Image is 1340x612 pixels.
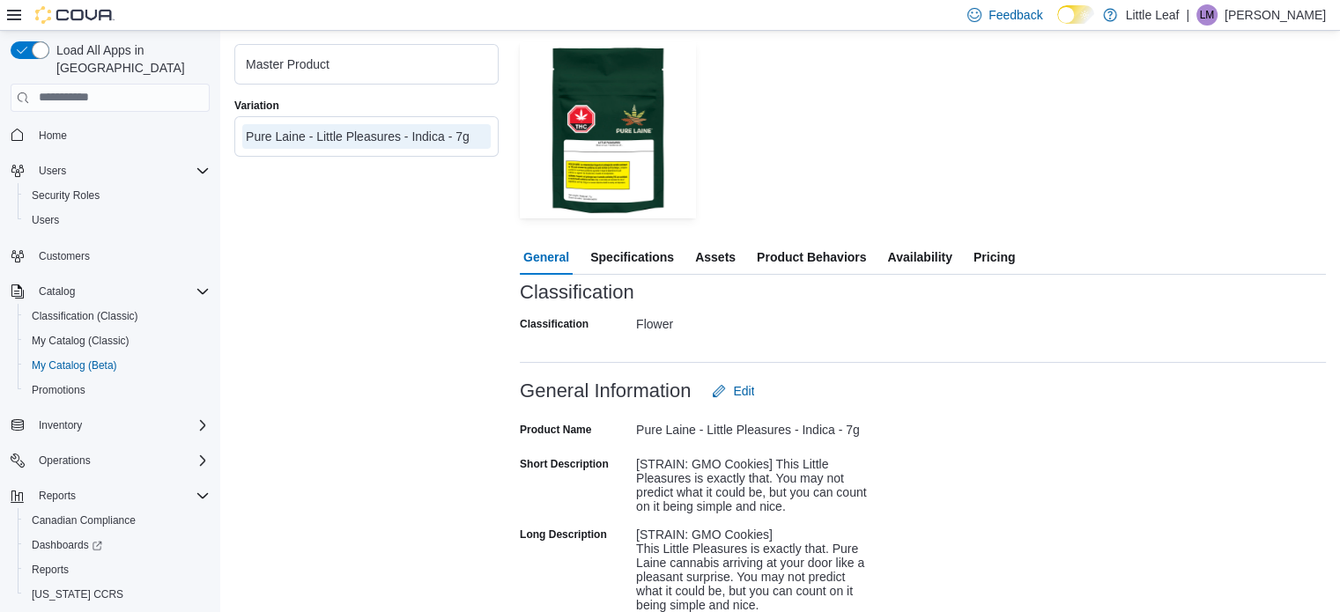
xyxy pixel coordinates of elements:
p: Little Leaf [1126,4,1180,26]
button: Operations [4,448,217,473]
img: Image for Pure Laine - Little Pleasures - Indica - 7g [520,42,696,218]
button: My Catalog (Beta) [18,353,217,378]
button: Promotions [18,378,217,402]
span: Classification (Classic) [32,309,138,323]
span: Canadian Compliance [25,510,210,531]
span: Users [25,210,210,231]
span: Reports [39,489,76,503]
button: Inventory [4,413,217,438]
a: Reports [25,559,76,580]
a: Promotions [25,380,93,401]
a: Dashboards [25,535,109,556]
input: Dark Mode [1057,5,1094,24]
span: Customers [32,245,210,267]
span: [US_STATE] CCRS [32,587,123,601]
button: Edit [705,373,761,409]
button: Users [4,159,217,183]
span: Operations [39,453,91,468]
button: Users [18,208,217,232]
span: Product Behaviors [757,240,866,275]
span: Assets [695,240,736,275]
span: Home [32,124,210,146]
span: Load All Apps in [GEOGRAPHIC_DATA] [49,41,210,77]
p: [PERSON_NAME] [1225,4,1326,26]
button: Classification (Classic) [18,304,217,328]
span: Reports [32,485,210,506]
div: Leanne McPhie [1196,4,1218,26]
a: Classification (Classic) [25,306,145,327]
span: Operations [32,450,210,471]
span: Inventory [39,418,82,432]
span: Pricing [974,240,1015,275]
div: Pure Laine - Little Pleasures - Indica - 7g [246,128,487,145]
a: Security Roles [25,185,107,206]
span: Promotions [25,380,210,401]
a: My Catalog (Beta) [25,355,124,376]
button: Security Roles [18,183,217,208]
button: Catalog [32,281,82,302]
span: Inventory [32,415,210,436]
button: Reports [18,557,217,582]
span: Specifications [590,240,674,275]
p: | [1186,4,1189,26]
a: Canadian Compliance [25,510,143,531]
label: Classification [520,317,589,331]
h3: General Information [520,380,691,402]
span: Reports [32,563,69,577]
span: Customers [39,249,90,263]
button: Customers [4,243,217,269]
button: My Catalog (Classic) [18,328,217,353]
button: Operations [32,450,98,471]
span: Classification (Classic) [25,306,210,327]
button: Catalog [4,279,217,304]
span: Users [32,213,59,227]
label: Short Description [520,457,609,471]
span: Canadian Compliance [32,513,136,527]
a: Home [32,125,74,146]
span: Dashboards [25,535,210,556]
button: Home [4,122,217,148]
button: Reports [4,483,217,508]
span: My Catalog (Beta) [25,355,210,376]
a: [US_STATE] CCRS [25,584,130,605]
span: LM [1200,4,1215,26]
a: Customers [32,246,97,267]
span: Security Roles [32,188,100,203]
div: [STRAIN: GMO Cookies] This Little Pleasures is exactly that. You may not predict what it could be... [636,450,872,513]
span: General [523,240,569,275]
span: Promotions [32,383,85,397]
span: My Catalog (Classic) [32,334,130,348]
span: Dashboards [32,538,102,552]
button: Users [32,160,73,181]
div: Master Product [246,55,487,73]
span: Washington CCRS [25,584,210,605]
span: Home [39,129,67,143]
a: Users [25,210,66,231]
button: Inventory [32,415,89,436]
span: Catalog [32,281,210,302]
span: Security Roles [25,185,210,206]
a: Dashboards [18,533,217,557]
div: [STRAIN: GMO Cookies] This Little Pleasures is exactly that. Pure Laine cannabis arriving at your... [636,520,872,612]
span: Catalog [39,284,75,299]
button: [US_STATE] CCRS [18,582,217,607]
span: Availability [887,240,951,275]
div: Pure Laine - Little Pleasures - Indica - 7g [636,416,872,437]
span: My Catalog (Classic) [25,330,210,351]
a: My Catalog (Classic) [25,330,137,351]
span: My Catalog (Beta) [32,358,117,372]
span: Reports [25,559,210,580]
span: Feedback [988,6,1042,24]
label: Long Description [520,527,607,542]
div: Flower [636,310,872,331]
span: Users [32,160,210,181]
label: Variation [234,99,279,113]
span: Users [39,164,66,178]
button: Canadian Compliance [18,508,217,533]
h3: Classification [520,282,634,303]
span: Edit [733,382,754,400]
span: Dark Mode [1057,24,1058,25]
button: Reports [32,485,83,506]
img: Cova [35,6,115,24]
label: Product Name [520,423,591,437]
